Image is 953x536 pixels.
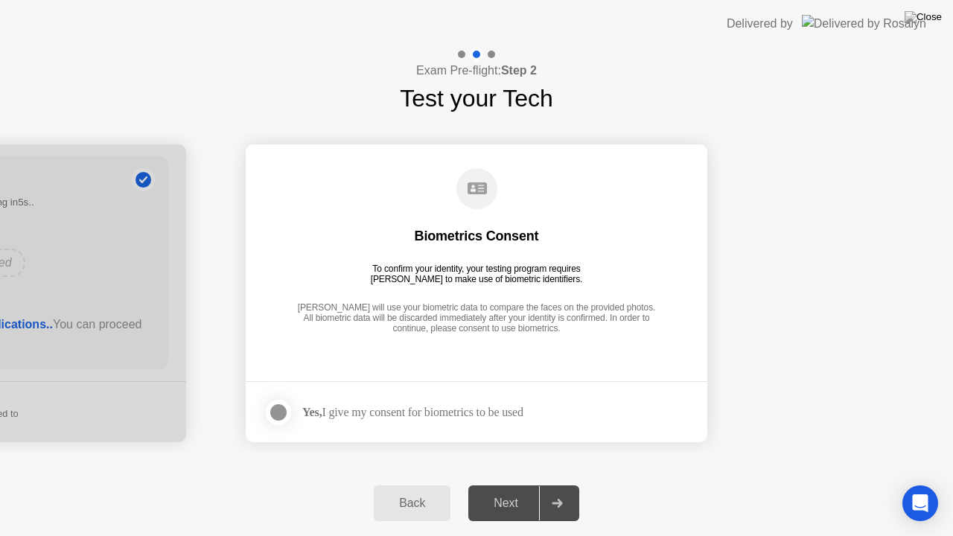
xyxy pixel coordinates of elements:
button: Back [374,485,450,521]
button: Next [468,485,579,521]
div: Open Intercom Messenger [902,485,938,521]
img: Delivered by Rosalyn [802,15,926,32]
div: Delivered by [727,15,793,33]
div: Biometrics Consent [415,227,539,245]
img: Close [905,11,942,23]
h1: Test your Tech [400,80,553,116]
div: Next [473,497,539,510]
b: Step 2 [501,64,537,77]
div: I give my consent for biometrics to be used [302,405,523,419]
div: Back [378,497,446,510]
strong: Yes, [302,406,322,418]
div: [PERSON_NAME] will use your biometric data to compare the faces on the provided photos. All biome... [293,302,660,336]
h4: Exam Pre-flight: [416,62,537,80]
div: To confirm your identity, your testing program requires [PERSON_NAME] to make use of biometric id... [365,264,589,284]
